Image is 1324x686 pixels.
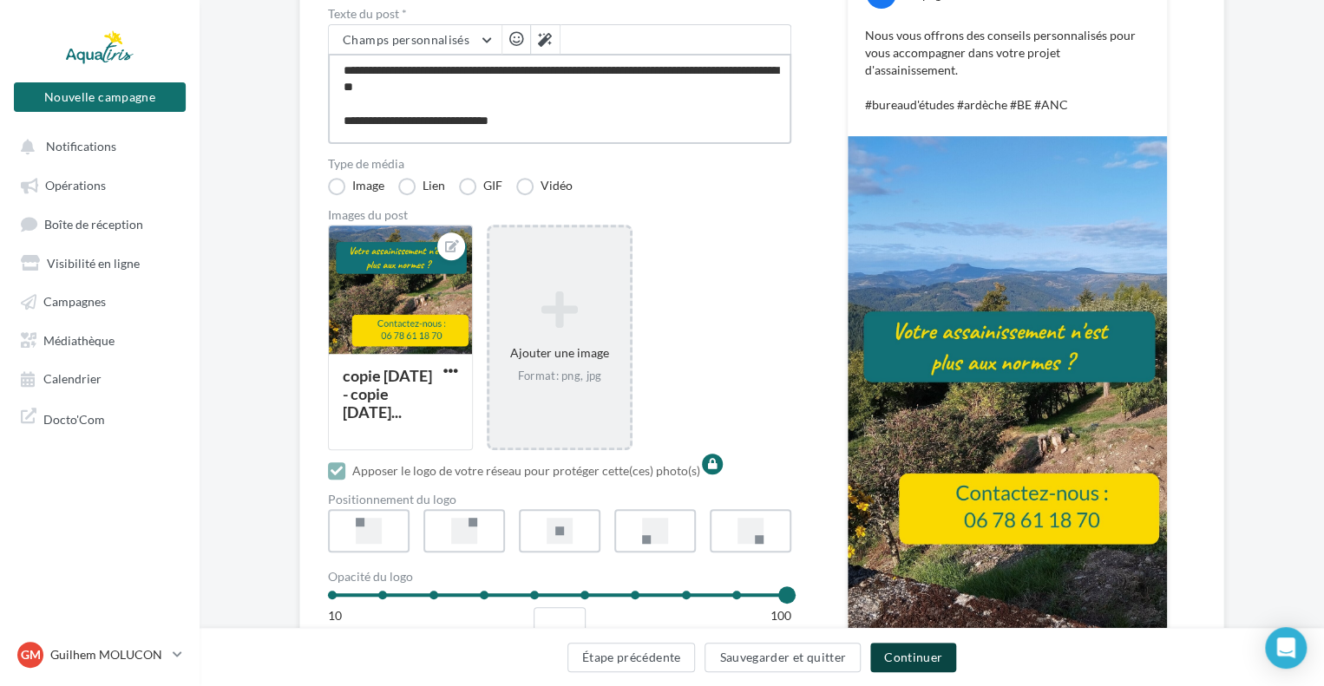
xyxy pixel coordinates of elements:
[14,638,186,671] a: GM Guilhem MOLUCON
[21,646,41,663] span: GM
[43,408,105,428] span: Docto'Com
[328,158,791,170] label: Type de média
[10,323,189,355] a: Médiathèque
[50,646,166,663] p: Guilhem MOLUCON
[10,284,189,316] a: Campagnes
[705,643,861,672] button: Sauvegarder et quitter
[328,8,791,20] label: Texte du post *
[567,643,696,672] button: Étape précédente
[43,371,102,386] span: Calendrier
[352,462,700,480] div: Apposer le logo de votre réseau pour protéger cette(ces) photo(s)
[45,178,106,193] span: Opérations
[47,255,140,270] span: Visibilité en ligne
[870,643,956,672] button: Continuer
[343,366,432,421] div: copie [DATE] - copie [DATE]...
[459,178,502,195] label: GIF
[328,209,791,221] div: Images du post
[328,178,384,195] label: Image
[10,207,189,239] a: Boîte de réception
[343,32,469,47] span: Champs personnalisés
[43,332,115,347] span: Médiathèque
[328,607,342,624] div: 10
[10,130,182,161] button: Notifications
[10,168,189,199] a: Opérations
[398,178,445,195] label: Lien
[1265,627,1307,669] div: Open Intercom Messenger
[44,216,143,231] span: Boîte de réception
[328,571,791,583] div: Opacité du logo
[14,82,186,112] button: Nouvelle campagne
[46,139,116,154] span: Notifications
[329,25,501,55] button: Champs personnalisés
[10,362,189,393] a: Calendrier
[10,246,189,278] a: Visibilité en ligne
[516,178,573,195] label: Vidéo
[43,294,106,309] span: Campagnes
[10,401,189,434] a: Docto'Com
[865,27,1150,114] p: Nous vous offrons des conseils personnalisés pour vous accompagner dans votre projet d'assainisse...
[770,607,791,624] div: 100
[328,493,791,506] div: Positionnement du logo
